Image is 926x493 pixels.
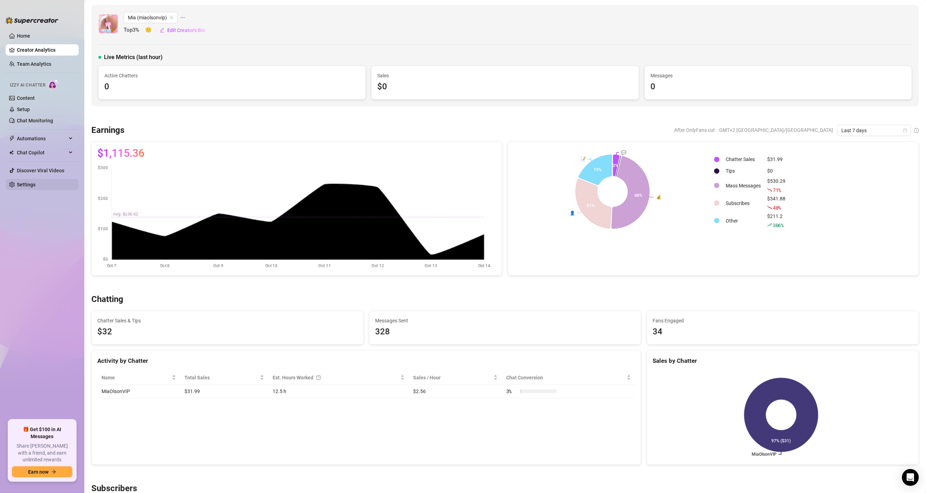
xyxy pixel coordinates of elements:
span: fall [767,187,772,192]
th: Chat Conversion [502,371,635,385]
span: Share [PERSON_NAME] with a friend, and earn unlimited rewards [12,443,72,463]
span: ellipsis [180,12,185,23]
td: MiaOlsonVIP [97,385,180,398]
a: Settings [17,182,35,187]
a: Discover Viral Videos [17,168,64,173]
div: Sales by Chatter [653,356,913,366]
span: GMT+2 [GEOGRAPHIC_DATA]/[GEOGRAPHIC_DATA] [719,125,833,135]
span: Chat Copilot [17,147,67,158]
div: $31.99 [767,155,785,163]
div: 0 [651,80,906,94]
span: Active Chatters [104,72,360,79]
td: Subscribes [723,195,764,212]
span: Last 7 days [842,125,907,136]
div: $530.29 [767,177,785,194]
button: Edit Creator's Bio [159,25,206,36]
button: Earn nowarrow-right [12,466,72,478]
span: Mia (miaolsonvip) [128,12,173,23]
div: $211.2 [767,212,785,229]
span: arrow-right [51,469,56,474]
span: 🙂 [145,26,159,34]
a: Setup [17,107,30,112]
span: 306 % [773,222,784,229]
th: Total Sales [180,371,268,385]
a: Team Analytics [17,61,51,67]
td: Mass Messages [723,177,764,194]
span: Chat Conversion [506,374,626,382]
span: Top 3 % [124,26,145,34]
text: 💬 [621,149,627,155]
h3: Earnings [91,125,124,136]
span: question-circle [316,374,321,382]
td: 12.5 h [268,385,409,398]
span: Live Metrics (last hour) [104,53,163,62]
span: Chatter Sales & Tips [97,317,358,325]
span: 71 % [773,187,781,193]
span: team [169,15,174,20]
text: MiaOlsonVIP [752,452,777,457]
td: $31.99 [180,385,268,398]
span: Automations [17,133,67,144]
span: edit [159,28,164,33]
th: Sales / Hour [409,371,502,385]
h3: Chatting [91,294,123,305]
span: Sales [377,72,633,79]
text: 💰 [656,194,661,200]
div: 328 [375,325,635,339]
span: info-circle [914,128,919,133]
span: Izzy AI Chatter [10,82,45,89]
span: fall [767,205,772,210]
text: 👤 [570,210,575,216]
span: Sales / Hour [413,374,492,382]
text: 📝 [581,156,586,161]
span: Messages Sent [375,317,635,325]
span: 40 % [773,204,781,211]
div: $0 [767,167,785,175]
img: logo-BBDzfeDw.svg [6,17,58,24]
span: rise [767,223,772,228]
div: $341.88 [767,195,785,212]
img: AI Chatter [48,79,59,89]
span: Fans Engaged [653,317,913,325]
td: Tips [723,166,764,177]
span: calendar [903,128,907,133]
div: Est. Hours Worked [273,374,399,382]
td: Chatter Sales [723,154,764,165]
span: 3 % [506,388,517,395]
span: Edit Creator's Bio [167,27,205,33]
a: Creator Analytics [17,44,73,56]
span: Total Sales [184,374,259,382]
span: Earn now [28,469,48,475]
div: Open Intercom Messenger [902,469,919,486]
span: Name [102,374,170,382]
div: $0 [377,80,633,94]
td: Other [723,212,764,229]
img: Chat Copilot [9,150,14,155]
td: $2.56 [409,385,502,398]
th: Name [97,371,180,385]
span: After OnlyFans cut [674,125,715,135]
span: $32 [97,325,358,339]
img: Mia [99,14,118,33]
a: Chat Monitoring [17,118,53,123]
span: Messages [651,72,906,79]
div: 34 [653,325,913,339]
span: thunderbolt [9,136,15,141]
span: 🎁 Get $100 in AI Messages [12,426,72,440]
span: $1,115.36 [97,148,144,159]
a: Content [17,95,35,101]
div: 0 [104,80,360,94]
div: Activity by Chatter [97,356,635,366]
a: Home [17,33,30,39]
